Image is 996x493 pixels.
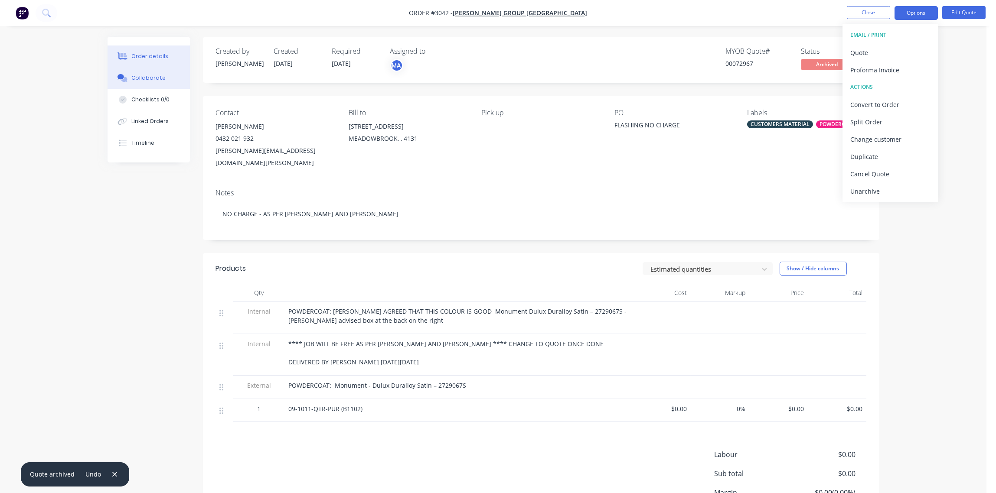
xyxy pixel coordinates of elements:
[850,81,930,93] div: ACTIONS
[131,74,166,82] div: Collaborate
[390,59,403,72] button: MA
[694,404,746,413] span: 0%
[237,307,282,316] span: Internal
[811,404,863,413] span: $0.00
[801,59,853,70] span: Archived
[349,120,467,148] div: [STREET_ADDRESS]MEADOWBROOK, , 4131
[726,47,791,55] div: MYOB Quote #
[349,109,467,117] div: Bill to
[816,120,865,128] div: POWDERCOATED
[850,185,930,198] div: Unarchive
[233,284,285,302] div: Qty
[636,404,687,413] span: $0.00
[216,120,335,169] div: [PERSON_NAME]0432 021 932[PERSON_NAME][EMAIL_ADDRESS][DOMAIN_NAME][PERSON_NAME]
[216,133,335,145] div: 0432 021 932
[258,404,261,413] span: 1
[131,52,168,60] div: Order details
[409,9,453,17] span: Order #3042 -
[850,64,930,76] div: Proforma Invoice
[791,449,856,460] span: $0.00
[216,59,264,68] div: [PERSON_NAME]
[850,168,930,180] div: Cancel Quote
[289,340,606,366] span: **** JOB WILL BE FREE AS PER [PERSON_NAME] AND [PERSON_NAME] **** CHANGE TO QUOTE ONCE DONE DELIV...
[131,117,169,125] div: Linked Orders
[216,189,866,197] div: Notes
[791,468,856,479] span: $0.00
[850,116,930,128] div: Split Order
[216,263,246,274] div: Products
[614,120,723,133] div: FLASHING NO CHARGE
[237,339,282,348] span: Internal
[237,381,282,390] span: External
[847,6,890,19] button: Close
[131,139,154,147] div: Timeline
[895,6,938,20] button: Options
[632,284,691,302] div: Cost
[942,6,986,19] button: Edit Quote
[131,96,170,104] div: Checklists 0/0
[289,307,629,324] span: POWDERCOAT: [PERSON_NAME] AGREED THAT THIS COLOUR IS GOOD Monument Dulux Duralloy Satin – 2729067...
[481,109,600,117] div: Pick up
[289,381,467,389] span: POWDERCOAT: Monument - Dulux Duralloy Satin – 2729067S
[390,47,477,55] div: Assigned to
[801,47,866,55] div: Status
[108,45,190,67] button: Order details
[30,470,75,479] div: Quote archived
[747,109,866,117] div: Labels
[108,67,190,89] button: Collaborate
[850,29,930,41] div: EMAIL / PRINT
[216,120,335,133] div: [PERSON_NAME]
[691,284,749,302] div: Markup
[108,110,190,132] button: Linked Orders
[349,120,467,133] div: [STREET_ADDRESS]
[274,59,293,68] span: [DATE]
[715,468,792,479] span: Sub total
[715,449,792,460] span: Labour
[747,120,813,128] div: CUSTOMERS MATERIAL
[850,46,930,59] div: Quote
[749,284,808,302] div: Price
[850,133,930,146] div: Change customer
[780,262,847,276] button: Show / Hide columns
[216,109,335,117] div: Contact
[216,201,866,227] div: NO CHARGE - AS PER [PERSON_NAME] AND [PERSON_NAME]
[108,132,190,154] button: Timeline
[216,145,335,169] div: [PERSON_NAME][EMAIL_ADDRESS][DOMAIN_NAME][PERSON_NAME]
[850,150,930,163] div: Duplicate
[614,109,733,117] div: PO
[808,284,866,302] div: Total
[16,6,29,19] img: Factory
[453,9,587,17] a: [PERSON_NAME] Group [GEOGRAPHIC_DATA]
[216,47,264,55] div: Created by
[108,89,190,110] button: Checklists 0/0
[850,98,930,111] div: Convert to Order
[349,133,467,145] div: MEADOWBROOK, , 4131
[274,47,322,55] div: Created
[726,59,791,68] div: 00072967
[332,59,351,68] span: [DATE]
[289,405,363,413] span: 09-1011-QTR-PUR (B1102)
[81,468,106,480] button: Undo
[753,404,804,413] span: $0.00
[332,47,380,55] div: Required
